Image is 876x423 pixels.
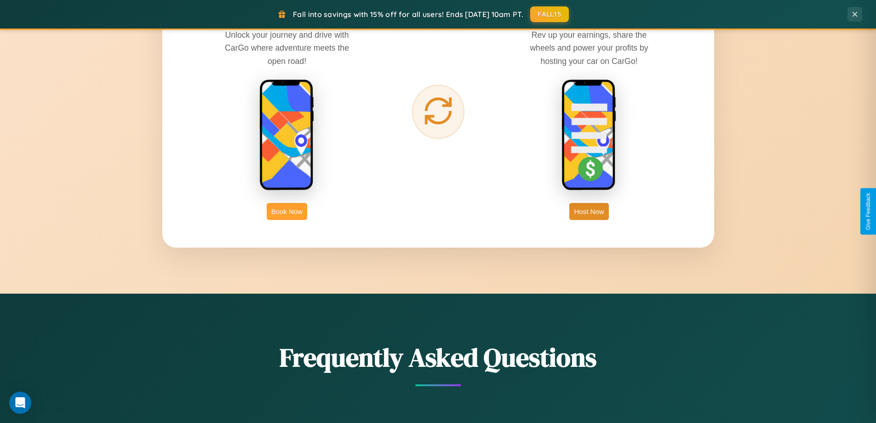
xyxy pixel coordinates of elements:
button: Host Now [569,203,608,220]
img: host phone [561,79,617,191]
p: Unlock your journey and drive with CarGo where adventure meets the open road! [218,29,356,67]
button: Book Now [267,203,307,220]
span: Fall into savings with 15% off for all users! Ends [DATE] 10am PT. [293,10,523,19]
h2: Frequently Asked Questions [162,340,714,375]
div: Give Feedback [865,193,871,230]
p: Rev up your earnings, share the wheels and power your profits by hosting your car on CarGo! [520,29,658,67]
div: Open Intercom Messenger [9,392,31,414]
img: rent phone [259,79,315,191]
button: FALL15 [530,6,569,22]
